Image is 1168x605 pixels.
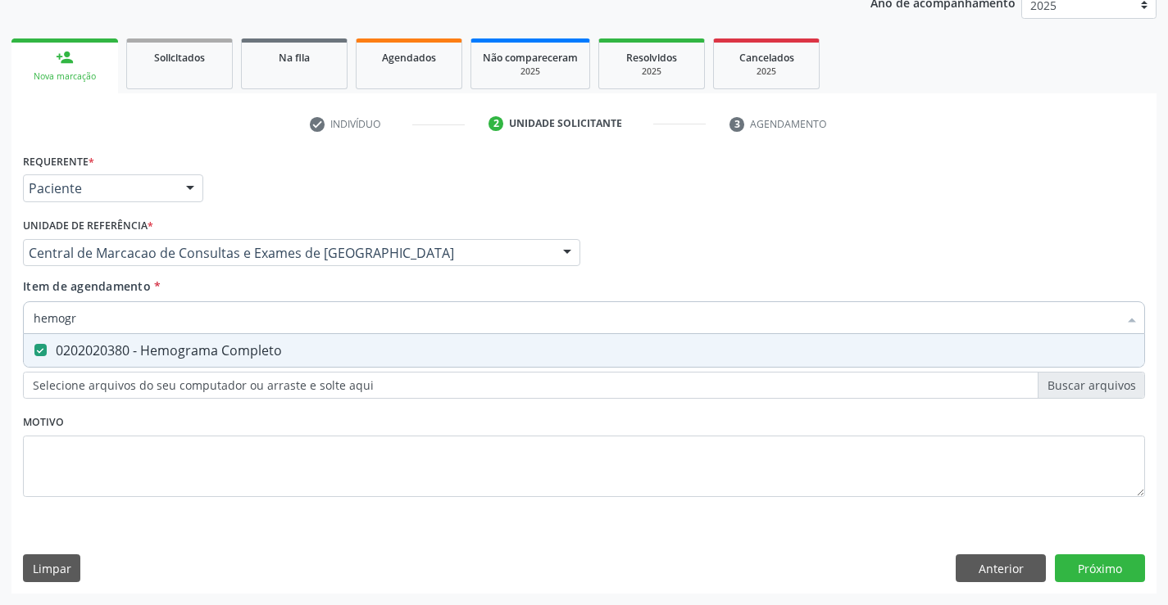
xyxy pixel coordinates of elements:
[23,278,151,294] span: Item de agendamento
[154,51,205,65] span: Solicitados
[29,180,170,196] span: Paciente
[956,554,1046,582] button: Anterior
[509,116,622,131] div: Unidade solicitante
[23,70,107,83] div: Nova marcação
[483,51,578,65] span: Não compareceram
[626,51,677,65] span: Resolvidos
[279,51,310,65] span: Na fila
[1055,554,1145,582] button: Próximo
[23,149,94,174] label: Requerente
[483,65,578,78] div: 2025
[29,245,547,261] span: Central de Marcacao de Consultas e Exames de [GEOGRAPHIC_DATA]
[382,51,436,65] span: Agendados
[739,51,794,65] span: Cancelados
[23,214,153,239] label: Unidade de referência
[489,116,503,131] div: 2
[34,344,1134,357] div: 0202020380 - Hemograma Completo
[725,65,807,78] div: 2025
[611,65,693,78] div: 2025
[34,301,1118,334] input: Buscar por procedimentos
[23,410,64,436] label: Motivo
[56,48,74,66] div: person_add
